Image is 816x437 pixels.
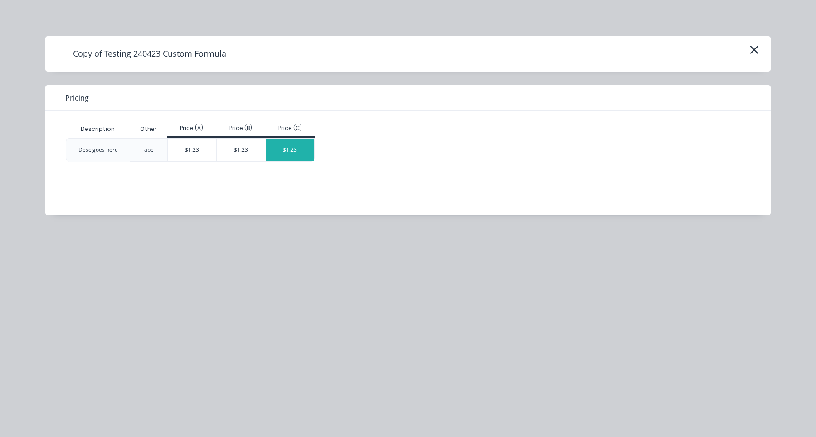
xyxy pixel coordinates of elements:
div: $1.23 [168,139,217,161]
div: Desc goes here [78,146,118,154]
span: Pricing [65,92,89,103]
div: abc [144,146,153,154]
div: Other [133,118,164,140]
div: Description [73,118,122,140]
div: Price (C) [266,124,315,132]
h4: Copy of Testing 240423 Custom Formula [59,45,240,62]
div: Price (A) [167,124,217,132]
div: $1.23 [217,139,266,161]
div: Price (B) [216,124,266,132]
div: $1.23 [266,139,315,161]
